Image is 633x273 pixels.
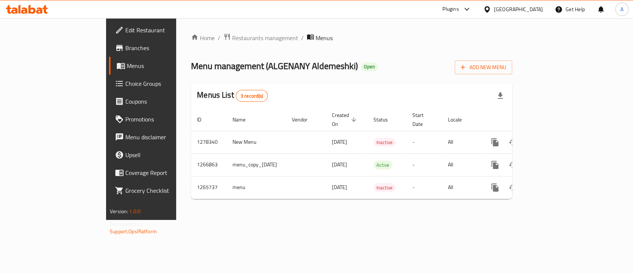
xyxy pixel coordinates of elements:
[406,131,442,153] td: -
[227,131,286,153] td: New Menu
[125,150,206,159] span: Upsell
[125,97,206,106] span: Coupons
[110,207,128,216] span: Version:
[197,115,211,124] span: ID
[406,153,442,176] td: -
[292,115,317,124] span: Vendor
[332,111,359,129] span: Created On
[125,43,206,52] span: Branches
[125,186,206,195] span: Grocery Checklist
[109,75,212,92] a: Choice Groups
[109,128,212,146] a: Menu disclaimer
[236,92,268,100] span: 3 record(s)
[504,133,522,151] button: Change Status
[110,227,157,236] a: Support.OpsPlatform
[227,153,286,176] td: menu_copy_[DATE]
[442,131,480,153] td: All
[332,182,347,192] span: [DATE]
[442,5,459,14] div: Plugins
[125,79,206,88] span: Choice Groups
[494,5,543,13] div: [GEOGRAPHIC_DATA]
[129,207,141,216] span: 1.0.0
[316,33,333,42] span: Menus
[486,133,504,151] button: more
[110,219,144,229] span: Get support on:
[233,115,255,124] span: Name
[125,133,206,142] span: Menu disclaimer
[332,160,347,169] span: [DATE]
[109,146,212,164] a: Upsell
[227,176,286,199] td: menu
[620,5,623,13] span: A
[373,115,398,124] span: Status
[191,58,358,74] span: Menu management ( ALGENANY Aldemeshki )
[125,26,206,35] span: Edit Restaurant
[442,153,480,176] td: All
[361,62,378,71] div: Open
[109,57,212,75] a: Menus
[197,90,268,102] h2: Menus List
[236,90,268,102] div: Total records count
[461,63,506,72] span: Add New Menu
[504,156,522,174] button: Change Status
[223,33,298,43] a: Restaurants management
[332,137,347,147] span: [DATE]
[109,21,212,39] a: Edit Restaurant
[373,160,392,169] div: Active
[127,61,206,70] span: Menus
[109,182,212,199] a: Grocery Checklist
[109,164,212,182] a: Coverage Report
[442,176,480,199] td: All
[191,33,512,43] nav: breadcrumb
[109,92,212,110] a: Coupons
[504,179,522,196] button: Change Status
[232,33,298,42] span: Restaurants management
[109,110,212,128] a: Promotions
[406,176,442,199] td: -
[480,108,563,131] th: Actions
[491,87,509,105] div: Export file
[373,138,396,147] span: Inactive
[361,64,378,70] span: Open
[125,115,206,124] span: Promotions
[218,33,220,42] li: /
[373,183,396,192] span: Inactive
[373,161,392,169] span: Active
[455,61,512,74] button: Add New Menu
[301,33,304,42] li: /
[412,111,433,129] span: Start Date
[109,39,212,57] a: Branches
[448,115,471,124] span: Locale
[191,108,563,199] table: enhanced table
[125,168,206,177] span: Coverage Report
[486,179,504,196] button: more
[486,156,504,174] button: more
